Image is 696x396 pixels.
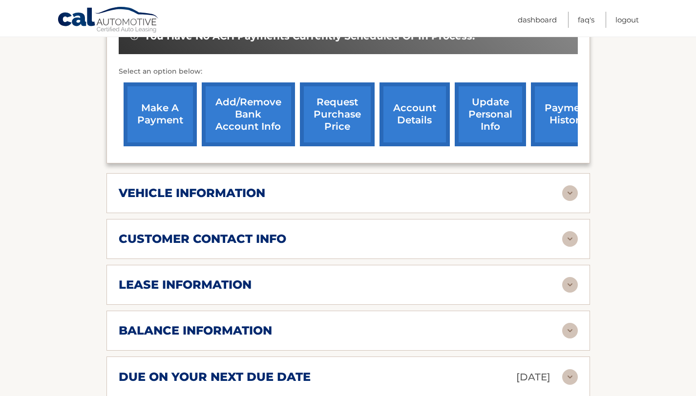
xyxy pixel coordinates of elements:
[119,232,286,246] h2: customer contact info
[124,82,197,146] a: make a payment
[202,82,295,146] a: Add/Remove bank account info
[119,186,265,200] h2: vehicle information
[562,277,578,293] img: accordion-rest.svg
[455,82,526,146] a: update personal info
[615,12,639,28] a: Logout
[578,12,594,28] a: FAQ's
[57,6,160,35] a: Cal Automotive
[119,66,578,78] p: Select an option below:
[300,82,375,146] a: request purchase price
[119,370,311,384] h2: due on your next due date
[119,323,272,338] h2: balance information
[380,82,450,146] a: account details
[516,369,550,386] p: [DATE]
[562,231,578,247] img: accordion-rest.svg
[562,323,578,338] img: accordion-rest.svg
[119,277,252,292] h2: lease information
[531,82,604,146] a: payment history
[562,185,578,201] img: accordion-rest.svg
[562,369,578,385] img: accordion-rest.svg
[518,12,557,28] a: Dashboard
